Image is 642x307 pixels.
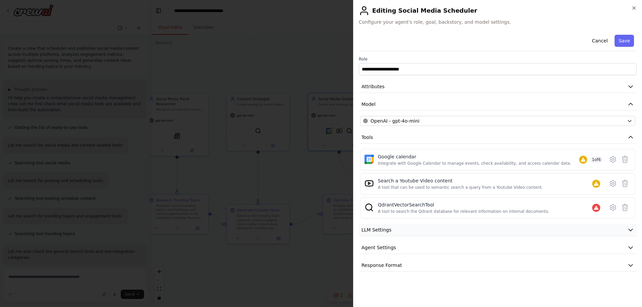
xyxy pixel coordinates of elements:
span: Agent Settings [361,244,396,251]
img: QdrantVectorSearchTool [364,203,374,212]
button: Agent Settings [359,242,637,254]
button: Response Format [359,259,637,272]
span: Configure your agent's role, goal, backstory, and model settings. [359,19,637,25]
span: Model [361,101,376,108]
span: Attributes [361,83,385,90]
div: Google calendar [378,153,571,160]
button: Save [615,35,634,47]
img: Google calendar [364,155,374,164]
button: Delete tool [619,177,631,189]
button: Configure tool [607,201,619,213]
button: Configure tool [607,177,619,189]
span: LLM Settings [361,226,392,233]
button: Attributes [359,81,637,93]
button: LLM Settings [359,224,637,236]
button: Tools [359,131,637,144]
span: OpenAI - gpt-4o-mini [370,118,419,124]
div: A tool to search the Qdrant database for relevant information on internal documents. [378,209,549,214]
div: Integrate with Google Calendar to manage events, check availability, and access calendar data. [378,161,571,166]
button: Delete tool [619,201,631,213]
button: Delete tool [619,153,631,165]
button: Cancel [588,35,612,47]
button: Configure tool [607,153,619,165]
span: 1 of 6 [590,156,603,163]
div: Search a Youtube Video content [378,177,543,184]
label: Role [359,56,637,62]
h2: Editing Social Media Scheduler [359,5,637,16]
div: A tool that can be used to semantic search a query from a Youtube Video content. [378,185,543,190]
div: QdrantVectorSearchTool [378,201,549,208]
span: Tools [361,134,373,141]
span: Response Format [361,262,402,269]
button: OpenAI - gpt-4o-mini [360,116,635,126]
img: YoutubeVideoSearchTool [364,179,374,188]
button: Model [359,98,637,111]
